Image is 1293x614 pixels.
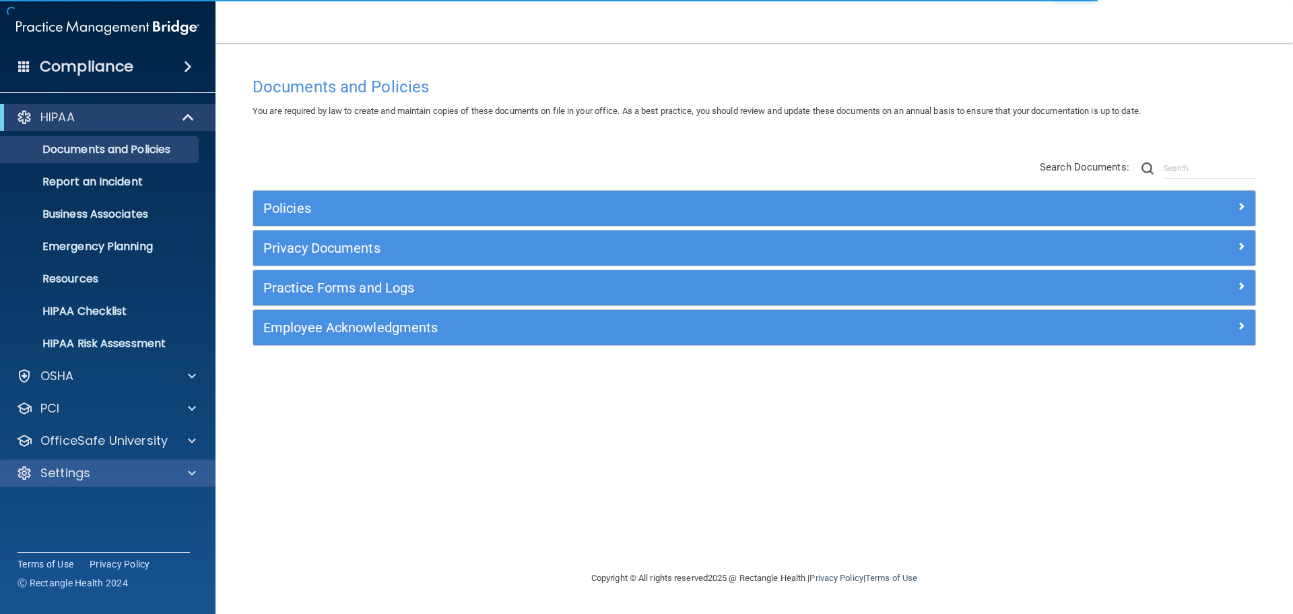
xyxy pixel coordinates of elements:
[90,557,150,571] a: Privacy Policy
[1060,518,1277,572] iframe: Drift Widget Chat Controller
[1164,158,1256,179] input: Search
[9,240,193,253] p: Emergency Planning
[809,573,863,583] a: Privacy Policy
[1141,162,1154,175] img: ic-search.3b580494.png
[263,241,995,255] h5: Privacy Documents
[253,78,1256,96] h4: Documents and Policies
[9,337,193,350] p: HIPAA Risk Assessment
[263,320,995,335] h5: Employee Acknowledgments
[865,573,917,583] a: Terms of Use
[508,557,1000,600] div: Copyright © All rights reserved 2025 @ Rectangle Health | |
[9,143,193,156] p: Documents and Policies
[253,106,1141,116] span: You are required by law to create and maintain copies of these documents on file in your office. ...
[9,305,193,318] p: HIPAA Checklist
[263,201,995,216] h5: Policies
[16,368,196,384] a: OSHA
[40,109,75,125] p: HIPAA
[263,197,1245,219] a: Policies
[40,368,74,384] p: OSHA
[263,280,995,295] h5: Practice Forms and Logs
[9,272,193,286] p: Resources
[263,237,1245,259] a: Privacy Documents
[263,317,1245,338] a: Employee Acknowledgments
[16,109,195,125] a: HIPAA
[1040,161,1129,173] span: Search Documents:
[18,557,73,571] a: Terms of Use
[16,433,196,449] a: OfficeSafe University
[18,576,128,590] span: Ⓒ Rectangle Health 2024
[40,433,168,449] p: OfficeSafe University
[16,465,196,481] a: Settings
[9,208,193,221] p: Business Associates
[40,400,59,417] p: PCI
[9,175,193,189] p: Report an Incident
[16,400,196,417] a: PCI
[40,57,133,76] h4: Compliance
[263,277,1245,299] a: Practice Forms and Logs
[40,465,90,481] p: Settings
[16,14,199,41] img: PMB logo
